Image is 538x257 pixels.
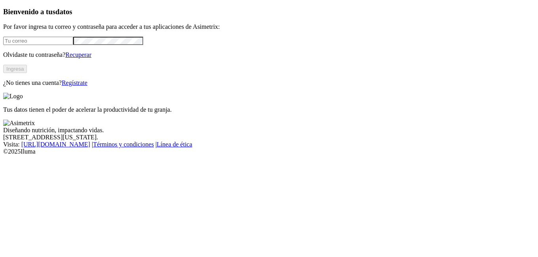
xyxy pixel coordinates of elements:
p: Olvidaste tu contraseña? [3,51,535,58]
p: Tus datos tienen el poder de acelerar la productividad de tu granja. [3,106,535,113]
a: Línea de ética [157,141,192,148]
img: Logo [3,93,23,100]
div: Diseñando nutrición, impactando vidas. [3,127,535,134]
div: Visita : | | [3,141,535,148]
h3: Bienvenido a tus [3,8,535,16]
div: [STREET_ADDRESS][US_STATE]. [3,134,535,141]
img: Asimetrix [3,120,35,127]
div: © 2025 Iluma [3,148,535,155]
a: Recuperar [65,51,91,58]
input: Tu correo [3,37,73,45]
a: Regístrate [62,79,87,86]
span: datos [55,8,72,16]
a: [URL][DOMAIN_NAME] [21,141,90,148]
p: Por favor ingresa tu correo y contraseña para acceder a tus aplicaciones de Asimetrix: [3,23,535,30]
a: Términos y condiciones [93,141,154,148]
p: ¿No tienes una cuenta? [3,79,535,86]
button: Ingresa [3,65,27,73]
